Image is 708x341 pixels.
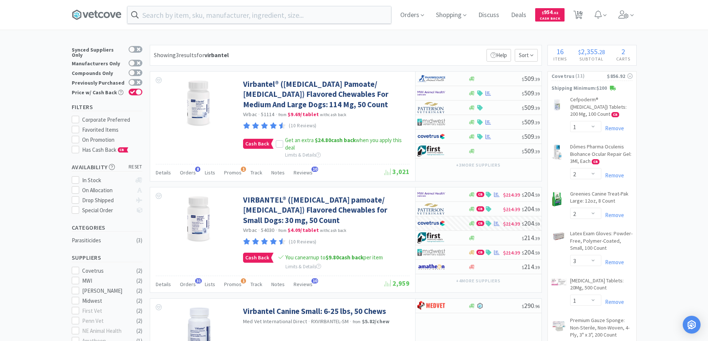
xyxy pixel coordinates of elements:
span: $ [522,304,524,309]
div: Parasiticides [72,236,132,245]
a: $954.02Cash Back [535,5,565,25]
img: b6e552eac4904f7ca54b3fa51f41b1b8_393967.jpg [174,79,223,127]
div: . [572,48,611,55]
a: Virbantel® ([MEDICAL_DATA] Pamoate/ [MEDICAL_DATA]) Flavored Chewables For Medium And Large Dogs:... [243,79,408,109]
a: Remove [601,172,624,179]
h5: Filters [72,103,142,111]
a: Virbac [243,111,258,118]
div: ( 2 ) [136,317,142,325]
span: · [258,111,260,118]
h5: Suppliers [72,253,142,262]
a: Discuss [475,12,502,19]
div: Favorited Items [82,125,142,134]
span: . 39 [534,149,540,154]
span: 204 [522,248,540,256]
span: . 59 [534,250,540,256]
a: Dômes Pharma Oculenis Biohance Ocular Repair Gel: 3Ml, Each CB [570,143,633,168]
span: Orders [180,281,196,288]
span: 954 [542,9,558,16]
img: 7ece528a48214d18b32f684e55d487ff_494964.png [552,279,566,286]
button: +4more suppliers [452,276,504,286]
span: . 59 [534,192,540,198]
img: 4dd14cff54a648ac9e977f0c5da9bc2e_5.png [417,117,445,128]
span: 1 [241,167,246,172]
img: 80922540235445e7991e7e8484fadc48_393971.png [174,195,223,243]
span: RXVIRBANTEL-SM [311,318,349,325]
span: 3,021 [384,167,410,176]
div: $856.92 [607,72,632,80]
span: Orders [180,169,196,176]
div: ( 2 ) [136,327,142,335]
span: $ [522,149,524,154]
a: Med Vet International Direct [243,318,307,325]
a: Remove [601,259,624,266]
span: Promos [224,169,242,176]
span: Cash Back [243,139,271,148]
img: 67d67680309e4a0bb49a5ff0391dcc42_6.png [417,232,445,243]
span: · [350,318,351,325]
span: Cash Back [243,253,271,262]
span: 204 [522,219,540,227]
span: $ [542,10,544,15]
span: 10 [311,278,318,283]
img: f6b2451649754179b5b4e0c70c3f7cb0_2.png [417,189,445,200]
img: 67d67680309e4a0bb49a5ff0391dcc42_6.png [417,145,445,157]
span: $214.39 [503,206,520,213]
span: 214 [522,262,540,271]
strong: $4.09 / tablet [288,227,319,233]
span: reset [129,163,142,171]
img: bdd3c0f4347043b9a893056ed883a29a_120.png [417,300,445,311]
span: . 96 [534,304,540,309]
a: Latex Exam Gloves: Powder-Free, Polymer-Coated, Small, 100 Count [570,230,633,255]
span: CB [477,250,484,255]
span: Get an extra when you apply this deal [285,137,402,151]
h4: Subtotal [572,55,611,62]
span: Reviews [294,281,313,288]
img: e33af00ee8fe45c49437210ca8923d46_311111.png [552,98,563,112]
img: 953fc7a291ed49909f914478ae833959_380216.png [552,232,566,241]
span: $ [522,76,524,82]
a: 16 [570,13,586,19]
a: [MEDICAL_DATA] Tablets: 20Mg, 500 Count [570,277,633,295]
div: ( 2 ) [136,306,142,315]
span: $ [522,105,524,111]
span: . 02 [553,10,558,15]
span: . 59 [534,207,540,212]
span: Sort [515,49,538,62]
span: Notes [271,169,285,176]
span: 51114 [261,111,274,118]
span: · [276,111,277,118]
span: 2,355 [581,47,598,56]
div: Covetrus [82,266,128,275]
p: Shipping Minimum: $200 [548,85,636,92]
span: $ [522,91,524,96]
img: f5e969b455434c6296c6d81ef179fa71_3.png [417,102,445,113]
div: [PERSON_NAME] [82,286,128,295]
div: In Stock [82,176,132,185]
span: 54030 [261,227,274,233]
span: 204 [522,204,540,213]
span: Track [250,169,262,176]
div: Previously Purchased [72,79,125,85]
span: 290 [522,301,540,310]
a: Greenies Canine Treat-Pak Large: 12oz, 8 Count [570,190,633,208]
span: 509 [522,74,540,83]
span: $ [522,250,524,256]
p: (10 Reviews) [289,122,317,130]
a: Remove [601,125,624,132]
span: . 39 [534,236,540,241]
span: CB [477,221,484,226]
span: $ [522,120,524,125]
strong: cash back [326,254,363,261]
div: Showing 3 results [154,50,229,60]
a: Remove [601,298,624,305]
span: $ [522,236,524,241]
span: 10 [311,167,318,172]
span: . 39 [534,120,540,125]
img: 77fca1acd8b6420a9015268ca798ef17_1.png [417,131,445,142]
span: $ [522,265,524,270]
strong: $9.69 / tablet [288,111,319,118]
span: $214.39 [503,249,520,256]
div: On Allocation [82,186,132,195]
span: Track [250,281,262,288]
